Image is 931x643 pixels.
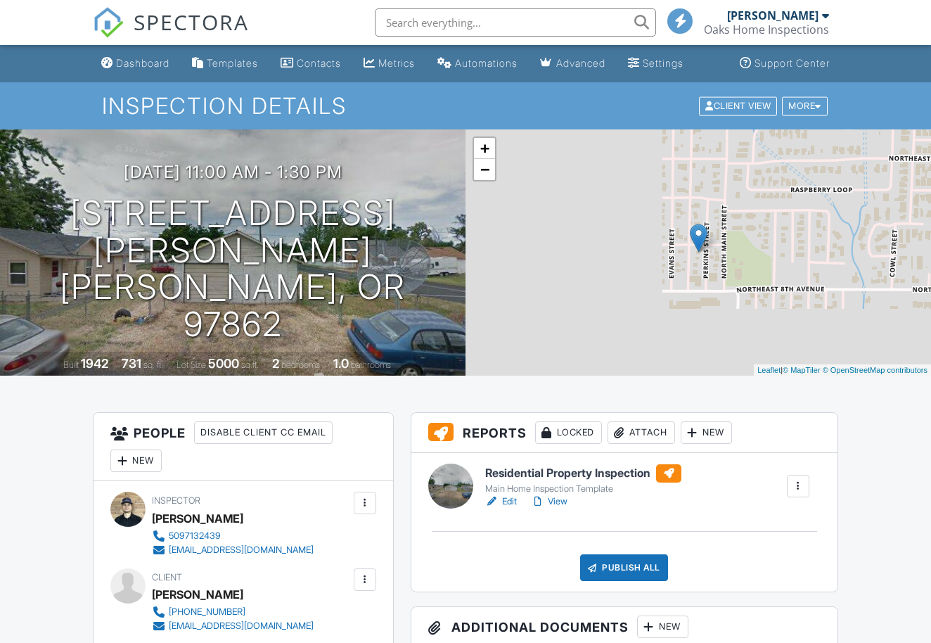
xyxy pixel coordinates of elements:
div: [EMAIL_ADDRESS][DOMAIN_NAME] [169,620,314,632]
div: More [782,96,828,115]
a: Support Center [734,51,835,77]
a: Client View [698,100,781,110]
div: [PERSON_NAME] [152,584,243,605]
span: Inspector [152,495,200,506]
a: Templates [186,51,264,77]
span: bathrooms [351,359,391,370]
div: 5000 [208,356,239,371]
div: Contacts [297,57,341,69]
div: [PERSON_NAME] [152,508,243,529]
a: Metrics [358,51,420,77]
div: Settings [643,57,683,69]
a: Zoom in [474,138,495,159]
img: The Best Home Inspection Software - Spectora [93,7,124,38]
a: Contacts [275,51,347,77]
div: New [110,450,162,472]
span: Client [152,572,182,582]
a: Residential Property Inspection Main Home Inspection Template [485,464,681,495]
a: 5097132439 [152,529,314,543]
div: 2 [272,356,279,371]
div: Locked [535,421,602,444]
div: Automations [455,57,518,69]
div: 1942 [81,356,108,371]
span: Built [63,359,79,370]
span: SPECTORA [134,7,249,37]
h1: Inspection Details [102,94,829,118]
a: Zoom out [474,159,495,180]
div: New [681,421,732,444]
div: Client View [699,96,777,115]
h1: [STREET_ADDRESS][PERSON_NAME] [PERSON_NAME], OR 97862 [23,195,443,343]
h3: People [94,413,392,481]
h3: [DATE] 11:00 am - 1:30 pm [124,163,342,182]
a: Automations (Basic) [432,51,523,77]
div: [PERSON_NAME] [727,8,818,23]
a: Dashboard [96,51,175,77]
div: Disable Client CC Email [194,421,333,444]
a: [PHONE_NUMBER] [152,605,314,619]
div: 1.0 [333,356,349,371]
a: [EMAIL_ADDRESS][DOMAIN_NAME] [152,543,314,557]
div: [PHONE_NUMBER] [169,606,245,618]
a: © OpenStreetMap contributors [823,366,927,374]
div: Templates [207,57,258,69]
span: sq. ft. [143,359,163,370]
a: © MapTiler [783,366,821,374]
span: sq.ft. [241,359,259,370]
a: Leaflet [757,366,781,374]
div: [EMAIL_ADDRESS][DOMAIN_NAME] [169,545,314,556]
div: Support Center [755,57,830,69]
input: Search everything... [375,8,656,37]
a: Advanced [534,51,611,77]
a: [EMAIL_ADDRESS][DOMAIN_NAME] [152,619,314,633]
div: | [754,364,931,376]
div: New [637,616,688,638]
span: bedrooms [281,359,320,370]
div: 5097132439 [169,530,221,542]
div: Main Home Inspection Template [485,483,681,495]
div: Advanced [556,57,605,69]
div: Oaks Home Inspections [704,23,829,37]
h6: Residential Property Inspection [485,464,681,483]
a: Settings [622,51,689,77]
div: Attach [608,421,675,444]
span: Lot Size [176,359,206,370]
div: Metrics [378,57,415,69]
a: SPECTORA [93,19,249,49]
div: 731 [122,356,141,371]
a: Edit [485,495,517,509]
h3: Reports [411,413,837,453]
a: View [531,495,567,509]
div: Publish All [580,554,668,581]
div: Dashboard [116,57,169,69]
